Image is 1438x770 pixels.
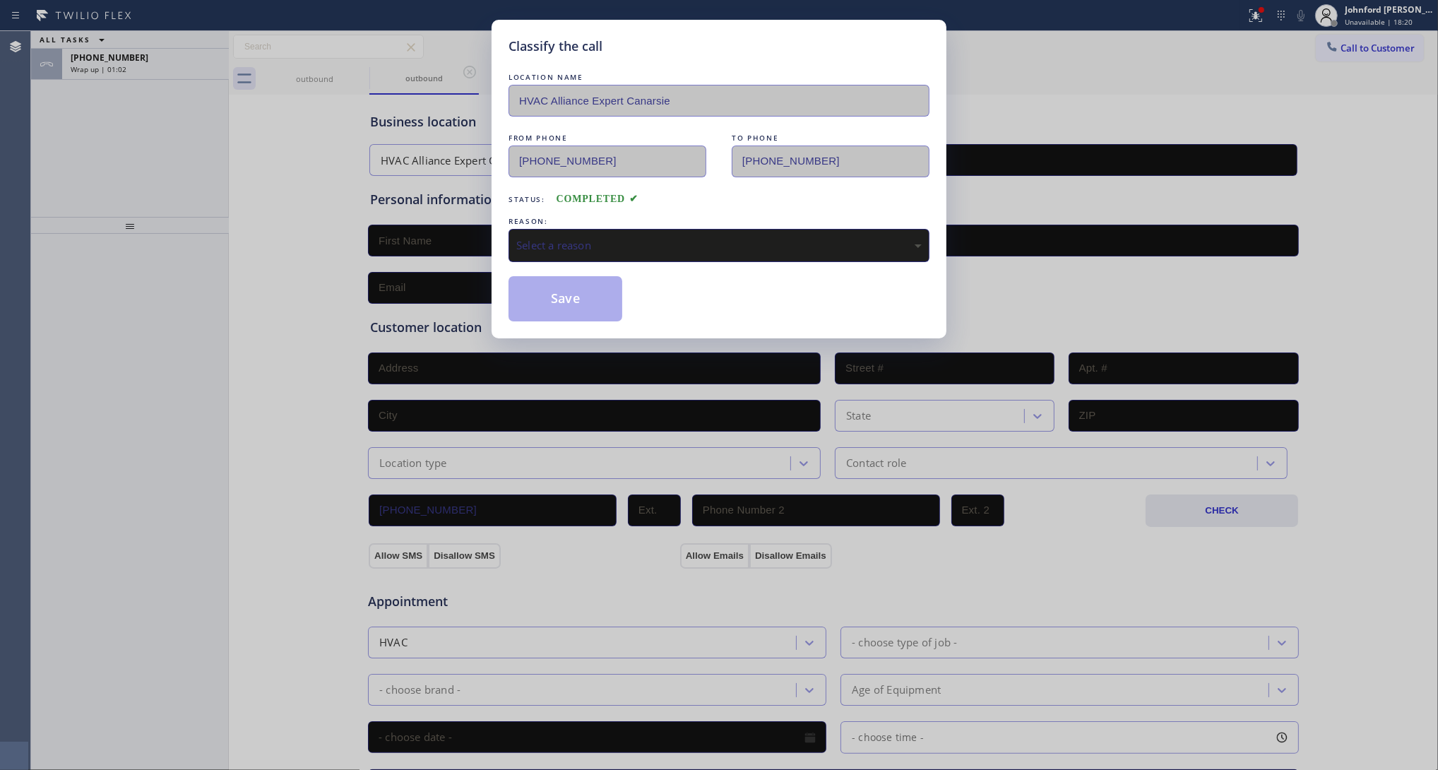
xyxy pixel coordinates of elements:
[732,131,929,146] div: TO PHONE
[516,237,922,254] div: Select a reason
[509,70,929,85] div: LOCATION NAME
[509,194,545,204] span: Status:
[509,146,706,177] input: From phone
[509,214,929,229] div: REASON:
[732,146,929,177] input: To phone
[509,131,706,146] div: FROM PHONE
[509,37,602,56] h5: Classify the call
[509,276,622,321] button: Save
[557,194,638,204] span: COMPLETED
